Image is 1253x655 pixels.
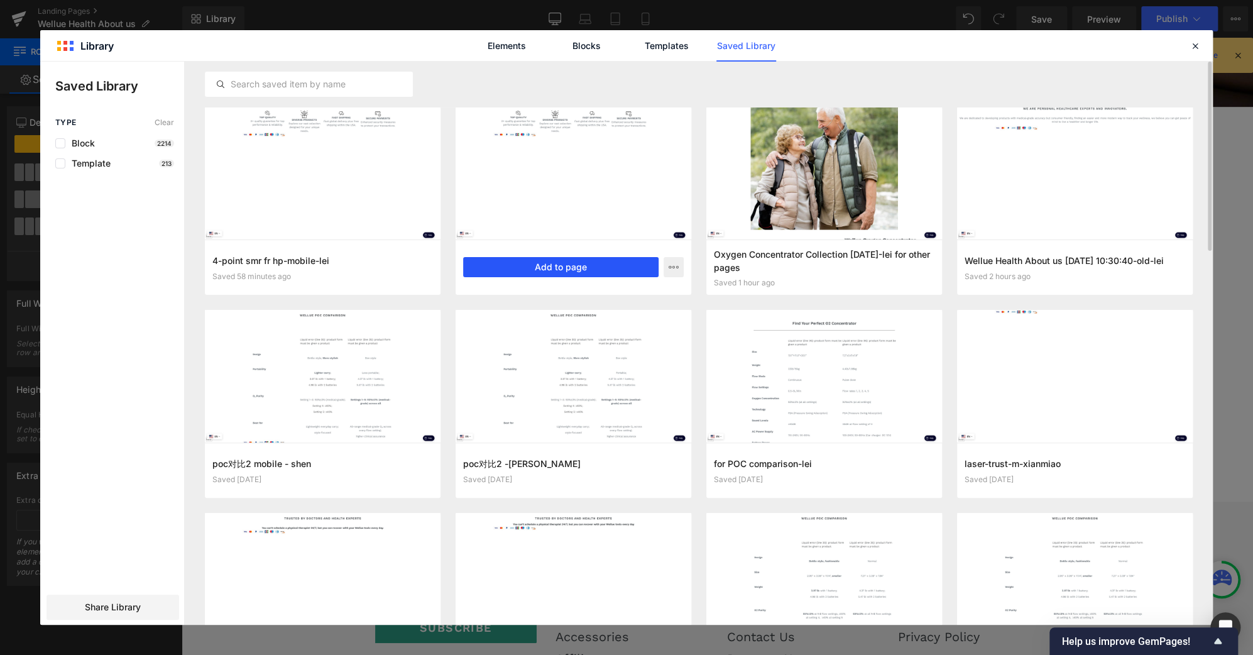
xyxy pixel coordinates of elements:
a: Contact Us [545,592,613,607]
button: Subscribe [194,575,356,605]
span: Subscribe [238,583,310,597]
input: Email address [194,542,356,571]
h3: poc对比2 mobile - shen [212,457,433,470]
h3: About Us [314,43,758,73]
a: Privacy Policy [716,592,798,607]
a: Blog [374,570,400,585]
span: Help us improve GemPages! [1062,636,1210,647]
a: Explore Blocks [418,356,531,381]
h3: laser-trust-m-xianmiao [965,457,1185,470]
h3: Oxygen Concentrator Collection [DATE]-lei for other pages [714,248,934,273]
button: Add to page [463,257,659,277]
span: Share Library [85,601,141,614]
span: Block [65,138,95,148]
p: We design medical and wellness products that make daily health monitoring effortless and meaningf... [294,168,778,213]
div: Saved [DATE] [714,475,934,484]
a: Add Single Section [541,356,654,381]
a: Templates [637,30,696,62]
a: Shipping Policy [716,526,809,541]
input: Search saved item by name [205,77,412,92]
div: Saved [DATE] [965,475,1185,484]
p: GET HELP [545,492,665,508]
div: Saved 58 minutes ago [212,272,433,281]
a: Business Inquiry [545,570,646,585]
a: About Us [374,526,430,541]
p: or Drag & Drop elements from left sidebar [179,391,893,400]
span: Clear [155,118,174,127]
p: TERMS [716,492,855,508]
p: Health isn’t measured only by data. It’s about freedom, confidence, and the power to take control. [314,78,758,107]
h3: poc对比2 -[PERSON_NAME] [463,457,684,470]
a: Payment Notes [545,614,638,629]
div: Saved [DATE] [463,475,684,484]
div: Open Intercom Messenger [1210,612,1240,642]
div: Saved 1 hour ago [714,278,934,287]
span: Type [55,118,77,127]
a: Affiliate [374,614,422,629]
a: Blocks [557,30,616,62]
a: Elements [477,30,537,62]
p: ABOUT THE STORE [374,492,496,508]
a: Return & Exchange [716,548,832,563]
p: 213 [159,160,174,167]
a: Tech Support [545,548,627,563]
a: Accessories [374,592,447,607]
a: Store [374,548,407,563]
span: Template [65,158,111,168]
a: Track Order [545,526,618,541]
h3: Wellue Health About us [DATE] 10:30:40-old-lei [965,254,1185,267]
div: Saved [DATE] [212,475,433,484]
div: Saved 2 hours ago [965,272,1185,281]
h3: 4-point smr fr hp-mobile-lei [212,254,433,267]
p: GetWellue was founded with one simple idea — everyone deserves easy access to better health. [294,153,778,168]
a: Terms & Conditions [716,570,836,585]
button: Show survey - Help us improve GemPages! [1062,634,1225,649]
p: 2214 [155,140,174,147]
p: GET OUR NEWSLETTER & 10% OFF [194,492,356,524]
h3: for POC comparison-lei [714,457,934,470]
p: Saved Library [55,77,184,96]
a: Saved Library [716,30,776,62]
